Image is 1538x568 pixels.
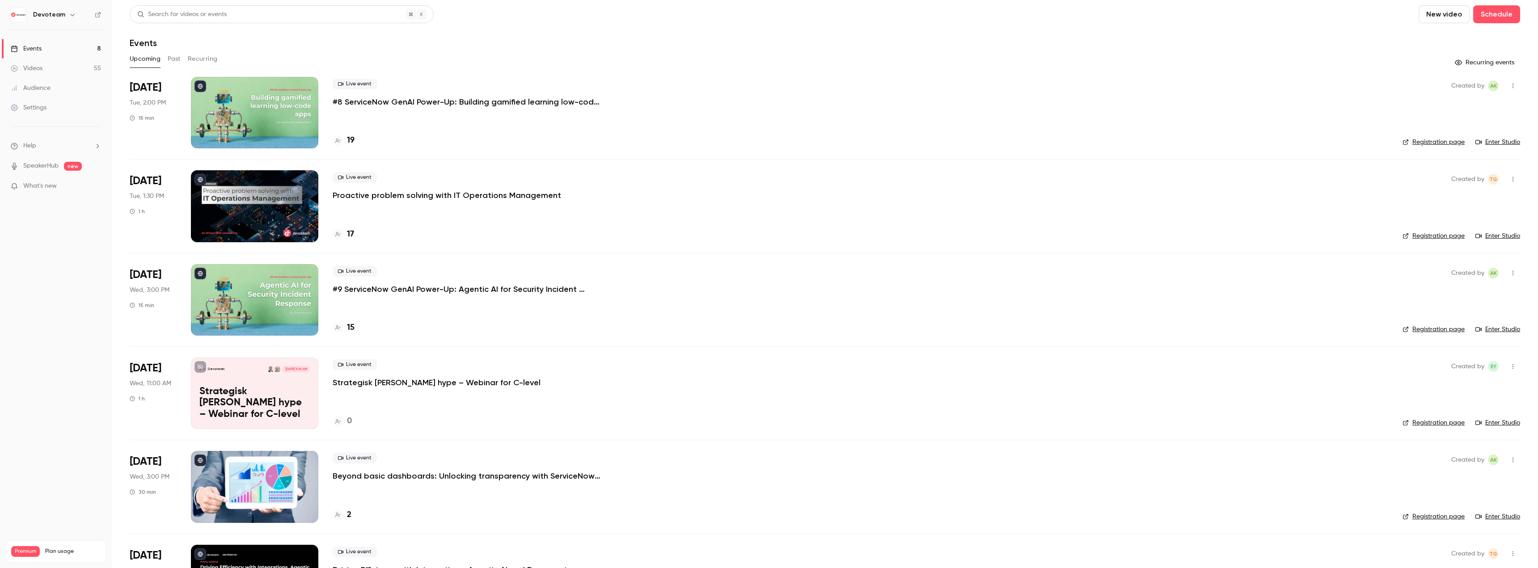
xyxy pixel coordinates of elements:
div: Search for videos or events [137,10,227,19]
span: [DATE] [130,361,161,375]
span: What's new [23,181,57,191]
h4: 17 [347,228,354,240]
span: Live event [333,359,377,370]
span: TG [1489,548,1497,559]
span: TG [1489,174,1497,185]
a: Enter Studio [1475,138,1520,147]
div: Nov 5 Wed, 10:00 AM (Europe/Copenhagen) [130,358,177,429]
span: [DATE] [130,548,161,563]
div: 30 min [130,488,156,496]
span: AK [1490,80,1497,91]
span: Live event [333,79,377,89]
span: Wed, 3:00 PM [130,472,169,481]
a: Proactive problem solving with IT Operations Management [333,190,561,201]
span: [DATE] [130,80,161,95]
iframe: Noticeable Trigger [90,182,101,190]
button: Upcoming [130,52,161,66]
span: Adrianna Kielin [1488,268,1499,278]
span: Eva Yardley [1488,361,1499,372]
div: Settings [11,103,46,112]
span: Wed, 3:00 PM [130,286,169,295]
img: Devoteam [11,8,25,22]
span: new [64,162,82,171]
div: Videos [11,64,42,73]
span: Wed, 11:00 AM [130,379,171,388]
a: Registration page [1403,231,1465,240]
span: Plan usage [45,548,101,555]
a: 15 [333,322,355,334]
h1: Events [130,38,157,48]
a: 2 [333,509,351,521]
span: Created by [1451,361,1484,372]
span: Help [23,141,36,151]
span: Live event [333,453,377,463]
a: Registration page [1403,325,1465,334]
button: Recurring events [1451,55,1520,70]
div: 15 min [130,302,154,309]
span: Created by [1451,548,1484,559]
span: [DATE] [130,174,161,188]
p: Strategisk [PERSON_NAME] hype – Webinar for C-level [199,386,310,421]
a: SpeakerHub [23,161,59,171]
a: Enter Studio [1475,512,1520,521]
a: Enter Studio [1475,325,1520,334]
button: Recurring [188,52,218,66]
a: 19 [333,135,355,147]
h6: Devoteam [33,10,65,19]
div: 1 h [130,395,145,402]
a: Strategisk AI uden hype – Webinar for C-levelDevoteamTroels AstrupNicholai Hviid Andersen[DATE] 1... [191,358,318,429]
span: Live event [333,172,377,183]
div: Events [11,44,42,53]
h4: 15 [347,322,355,334]
a: Strategisk [PERSON_NAME] hype – Webinar for C-level [333,377,541,388]
span: Live event [333,266,377,277]
div: 15 min [130,114,154,122]
a: Beyond basic dashboards: Unlocking transparency with ServiceNow data reporting [333,471,601,481]
a: Registration page [1403,512,1465,521]
a: Enter Studio [1475,418,1520,427]
li: help-dropdown-opener [11,141,101,151]
div: Oct 14 Tue, 1:30 PM (Europe/Prague) [130,170,177,242]
div: Nov 5 Wed, 2:00 PM (Europe/Amsterdam) [130,451,177,522]
span: [DATE] [130,454,161,469]
span: Tereza Gáliková [1488,174,1499,185]
span: Adrianna Kielin [1488,454,1499,465]
span: [DATE] [130,268,161,282]
img: Nicholai Hviid Andersen [267,366,274,372]
button: New video [1419,5,1470,23]
span: Premium [11,546,40,557]
a: Registration page [1403,138,1465,147]
div: Sep 30 Tue, 2:00 PM (Europe/Amsterdam) [130,77,177,148]
span: [DATE] 11:00 AM [283,366,309,372]
h4: 0 [347,415,352,427]
h4: 19 [347,135,355,147]
div: Audience [11,84,51,93]
span: EY [1491,361,1496,372]
span: AK [1490,454,1497,465]
span: Tereza Gáliková [1488,548,1499,559]
a: 0 [333,415,352,427]
span: Created by [1451,454,1484,465]
span: Created by [1451,174,1484,185]
img: Troels Astrup [274,366,280,372]
span: Created by [1451,268,1484,278]
p: #8 ServiceNow GenAI Power-Up: Building gamified learning low-code apps [333,97,601,107]
div: Oct 29 Wed, 2:00 PM (Europe/Amsterdam) [130,264,177,336]
h4: 2 [347,509,351,521]
a: Registration page [1403,418,1465,427]
span: Live event [333,547,377,557]
button: Past [168,52,181,66]
span: Adrianna Kielin [1488,80,1499,91]
button: Schedule [1473,5,1520,23]
div: 1 h [130,208,145,215]
span: Tue, 2:00 PM [130,98,166,107]
span: AK [1490,268,1497,278]
p: Devoteam [208,367,224,371]
a: #9 ServiceNow GenAI Power-Up: Agentic AI for Security Incident Response [333,284,601,295]
a: 17 [333,228,354,240]
span: Tue, 1:30 PM [130,192,164,201]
